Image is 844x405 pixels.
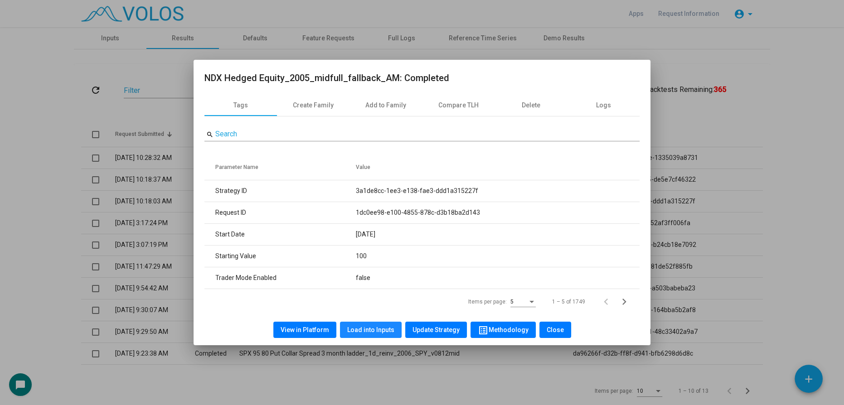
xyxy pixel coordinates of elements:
[204,267,356,289] td: Trader Mode Enabled
[273,322,336,338] button: View in Platform
[365,101,406,110] div: Add to Family
[204,154,356,180] th: Parameter Name
[356,245,640,267] td: 100
[539,322,571,338] button: Close
[596,101,611,110] div: Logs
[204,223,356,245] td: Start Date
[356,267,640,289] td: false
[204,71,640,85] h2: NDX Hedged Equity_2005_midfull_fallback_AM: Completed
[233,101,248,110] div: Tags
[547,326,564,333] span: Close
[206,130,213,139] mat-icon: search
[468,298,507,306] div: Items per page:
[600,293,618,311] button: Previous page
[552,298,585,306] div: 1 – 5 of 1749
[471,322,536,338] button: Methodology
[356,154,640,180] th: Value
[412,326,460,333] span: Update Strategy
[438,101,479,110] div: Compare TLH
[356,223,640,245] td: [DATE]
[478,325,489,336] mat-icon: list_alt
[478,326,529,333] span: Methodology
[618,293,636,311] button: Next page
[204,180,356,202] td: Strategy ID
[347,326,394,333] span: Load into Inputs
[522,101,540,110] div: Delete
[340,322,402,338] button: Load into Inputs
[510,299,536,305] mat-select: Items per page:
[281,326,329,333] span: View in Platform
[204,202,356,223] td: Request ID
[293,101,334,110] div: Create Family
[356,202,640,223] td: 1dc0ee98-e100-4855-878c-d3b18ba2d143
[510,299,514,305] span: 5
[356,180,640,202] td: 3a1de8cc-1ee3-e138-fae3-ddd1a315227f
[405,322,467,338] button: Update Strategy
[204,245,356,267] td: Starting Value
